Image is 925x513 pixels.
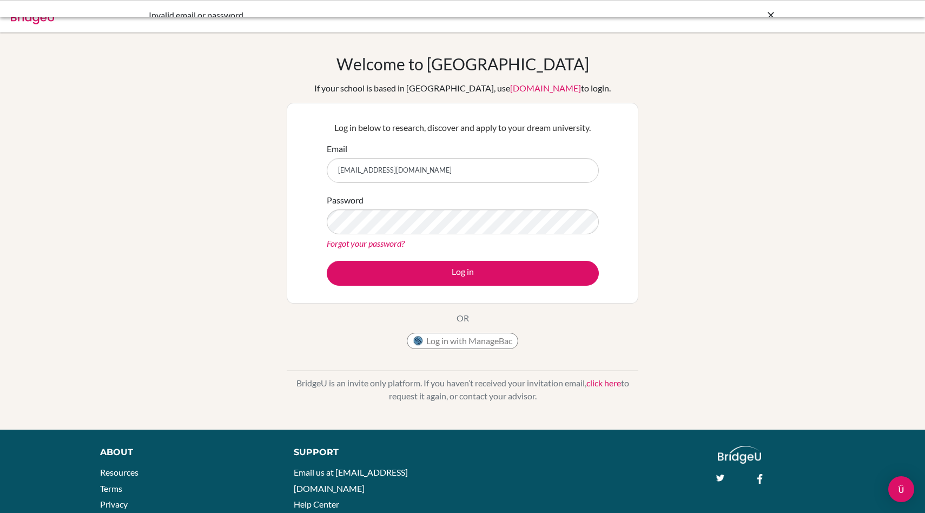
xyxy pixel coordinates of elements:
p: OR [457,312,469,325]
p: BridgeU is an invite only platform. If you haven’t received your invitation email, to request it ... [287,377,638,403]
button: Log in with ManageBac [407,333,518,349]
a: Forgot your password? [327,238,405,248]
a: Email us at [EMAIL_ADDRESS][DOMAIN_NAME] [294,467,408,494]
div: Support [294,446,451,459]
div: About [100,446,269,459]
a: Resources [100,467,138,477]
div: Invalid email or password. [149,9,614,22]
a: Terms [100,483,122,494]
h1: Welcome to [GEOGRAPHIC_DATA] [336,54,589,74]
div: Open Intercom Messenger [888,476,914,502]
label: Password [327,194,364,207]
p: Log in below to research, discover and apply to your dream university. [327,121,599,134]
button: Log in [327,261,599,286]
a: click here [586,378,621,388]
div: If your school is based in [GEOGRAPHIC_DATA], use to login. [314,82,611,95]
a: Help Center [294,499,339,509]
label: Email [327,142,347,155]
a: [DOMAIN_NAME] [510,83,581,93]
a: Privacy [100,499,128,509]
img: logo_white@2x-f4f0deed5e89b7ecb1c2cc34c3e3d731f90f0f143d5ea2071677605dd97b5244.png [718,446,762,464]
